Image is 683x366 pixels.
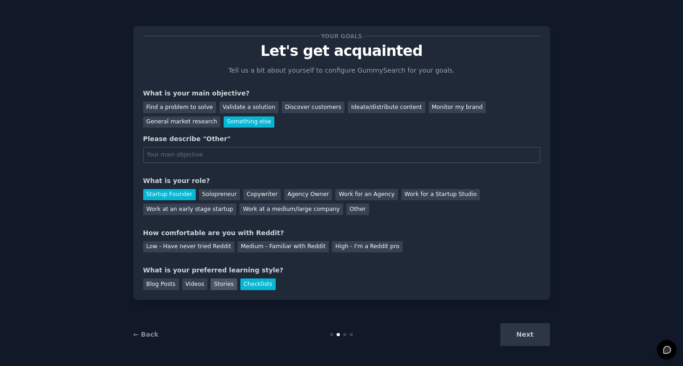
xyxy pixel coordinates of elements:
div: Work at an early stage startup [143,203,237,215]
div: Work for a Startup Studio [401,189,480,201]
div: Validate a solution [219,102,279,113]
div: Find a problem to solve [143,102,216,113]
div: Checklists [240,278,276,290]
div: What is your role? [143,176,540,186]
p: Tell us a bit about yourself to configure GummySearch for your goals. [225,66,459,75]
div: Something else [224,116,274,128]
div: Medium - Familiar with Reddit [238,241,329,253]
div: Agency Owner [284,189,332,201]
div: General market research [143,116,221,128]
div: Blog Posts [143,278,179,290]
div: Work at a medium/large company [239,203,343,215]
div: What is your preferred learning style? [143,265,540,275]
div: Copywriter [243,189,281,201]
div: Solopreneur [199,189,240,201]
p: Let's get acquainted [143,43,540,59]
div: What is your main objective? [143,88,540,98]
div: Low - Have never tried Reddit [143,241,234,253]
div: Stories [211,278,237,290]
div: Please describe "Other" [143,134,540,144]
div: Monitor my brand [429,102,486,113]
div: Discover customers [282,102,345,113]
input: Your main objective [143,147,540,163]
div: Videos [182,278,208,290]
div: Work for an Agency [335,189,398,201]
a: ← Back [133,331,159,338]
div: How comfortable are you with Reddit? [143,228,540,238]
div: Other [346,203,369,215]
div: Ideate/distribute content [348,102,425,113]
span: Your goals [319,31,364,41]
div: Startup Founder [143,189,196,201]
div: High - I'm a Reddit pro [332,241,403,253]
